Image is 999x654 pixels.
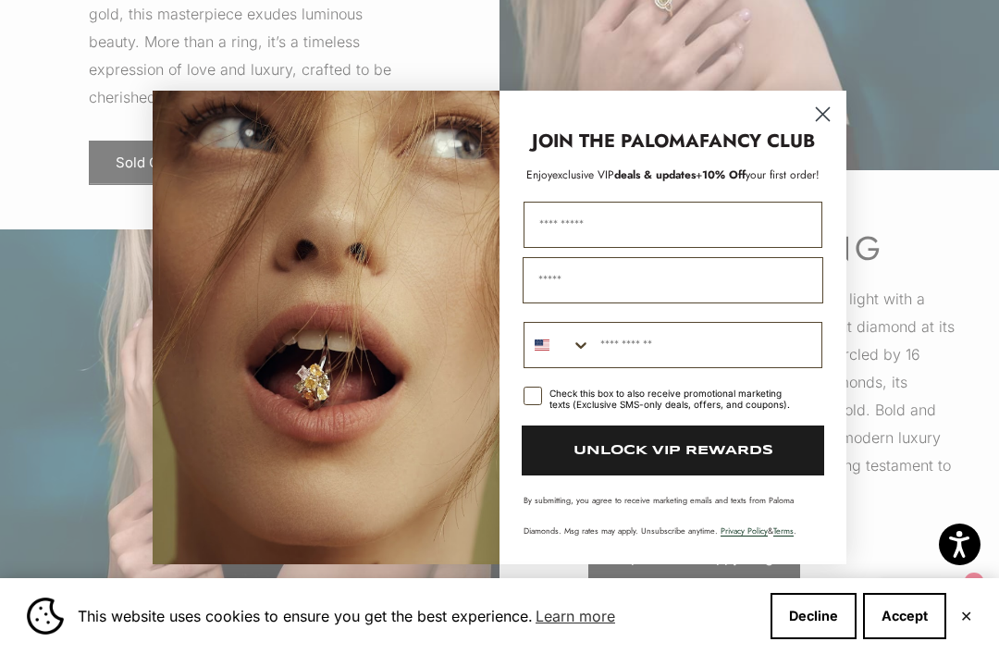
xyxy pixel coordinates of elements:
[535,338,549,352] img: United States
[524,494,822,537] p: By submitting, you agree to receive marketing emails and texts from Paloma Diamonds. Msg rates ma...
[523,257,823,303] input: Email
[699,128,815,154] strong: FANCY CLUB
[524,323,591,367] button: Search Countries
[552,167,696,183] span: deals & updates
[549,388,800,410] div: Check this box to also receive promotional marketing texts (Exclusive SMS-only deals, offers, and...
[533,602,618,630] a: Learn more
[702,167,746,183] span: 10% Off
[721,524,768,537] a: Privacy Policy
[773,524,794,537] a: Terms
[771,593,857,639] button: Decline
[591,323,821,367] input: Phone Number
[153,91,499,564] img: Loading...
[524,202,822,248] input: First Name
[721,524,796,537] span: & .
[532,128,699,154] strong: JOIN THE PALOMA
[807,98,839,130] button: Close dialog
[526,167,552,183] span: Enjoy
[78,602,756,630] span: This website uses cookies to ensure you get the best experience.
[522,426,824,475] button: UNLOCK VIP REWARDS
[552,167,614,183] span: exclusive VIP
[960,611,972,622] button: Close
[27,598,64,635] img: Cookie banner
[696,167,820,183] span: + your first order!
[863,593,946,639] button: Accept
